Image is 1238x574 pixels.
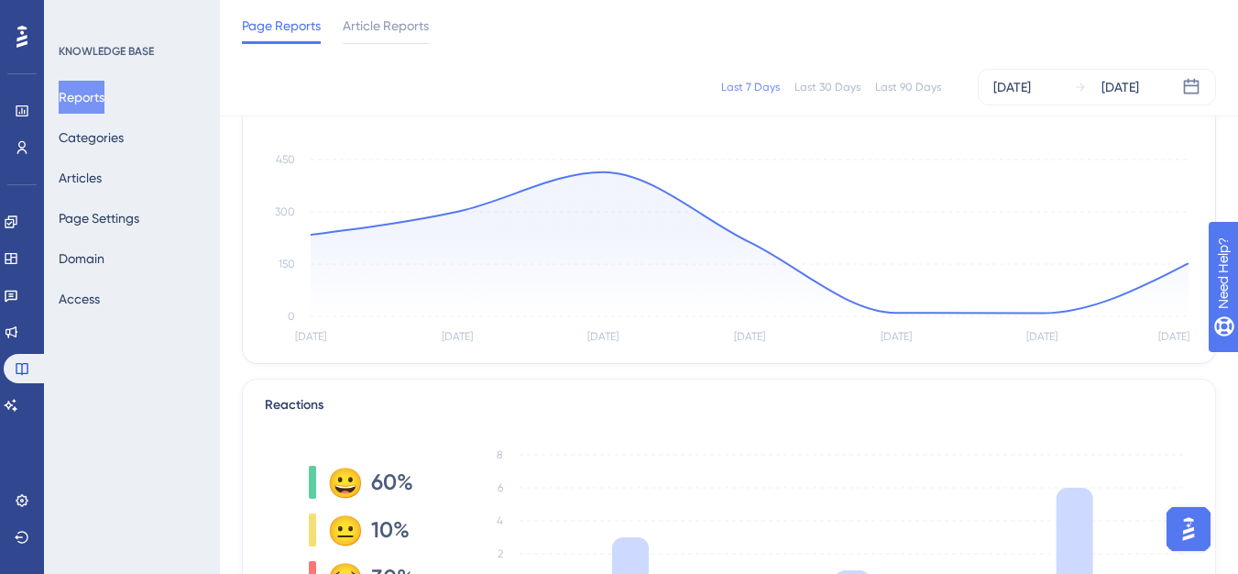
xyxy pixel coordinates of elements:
[442,330,473,343] tspan: [DATE]
[734,330,765,343] tspan: [DATE]
[498,481,503,494] tspan: 6
[279,258,295,270] tspan: 150
[343,15,429,37] span: Article Reports
[59,121,124,154] button: Categories
[327,468,356,497] div: 😀
[498,547,503,560] tspan: 2
[275,205,295,218] tspan: 300
[43,5,115,27] span: Need Help?
[59,282,100,315] button: Access
[59,44,154,59] div: KNOWLEDGE BASE
[497,448,503,461] tspan: 8
[275,105,295,118] tspan: 600
[875,80,941,94] div: Last 90 Days
[587,330,619,343] tspan: [DATE]
[1026,330,1057,343] tspan: [DATE]
[497,514,503,527] tspan: 4
[721,80,780,94] div: Last 7 Days
[371,468,413,497] span: 60%
[371,515,410,545] span: 10%
[327,515,356,545] div: 😐
[295,330,326,343] tspan: [DATE]
[59,161,102,194] button: Articles
[881,330,912,343] tspan: [DATE]
[993,76,1031,98] div: [DATE]
[59,202,139,235] button: Page Settings
[242,15,321,37] span: Page Reports
[59,81,104,114] button: Reports
[1158,330,1189,343] tspan: [DATE]
[59,242,104,275] button: Domain
[265,394,1193,416] div: Reactions
[1161,502,1216,557] iframe: UserGuiding AI Assistant Launcher
[794,80,860,94] div: Last 30 Days
[288,310,295,323] tspan: 0
[1101,76,1139,98] div: [DATE]
[276,153,295,166] tspan: 450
